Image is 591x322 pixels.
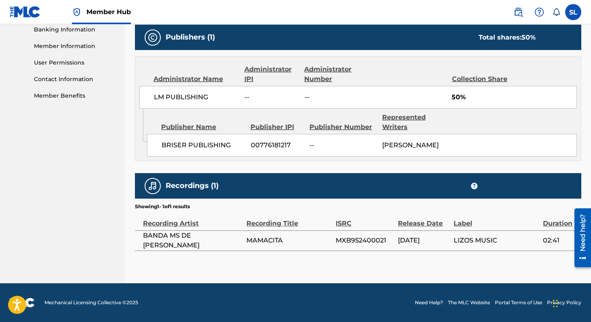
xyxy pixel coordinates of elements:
span: 02:41 [543,236,577,245]
img: search [513,7,523,17]
a: Banking Information [34,25,116,34]
span: BANDA MS DE [PERSON_NAME] [143,231,242,250]
span: 50 % [522,33,536,41]
img: Publishers [148,33,158,42]
div: Administrator IPI [244,65,299,84]
span: MAMACITA [246,236,332,245]
div: Arrastrar [553,291,558,316]
span: MXB952400021 [336,236,394,245]
a: Need Help? [415,299,443,306]
a: Member Benefits [34,92,116,100]
p: Showing 1 - 1 of 1 results [135,203,190,210]
h5: Publishers (1) [166,33,215,42]
iframe: Resource Center [568,205,591,270]
div: Label [454,210,539,228]
span: Mechanical Licensing Collective © 2025 [44,299,138,306]
div: Help [531,4,547,20]
div: ISRC [336,210,394,228]
img: help [534,7,544,17]
div: Recording Artist [143,210,242,228]
span: LIZOS MUSIC [454,236,539,245]
a: The MLC Website [448,299,490,306]
a: Portal Terms of Use [495,299,542,306]
span: [PERSON_NAME] [382,141,439,149]
span: [DATE] [398,236,450,245]
div: Collection Share [452,74,515,84]
div: User Menu [565,4,581,20]
a: Contact Information [34,75,116,84]
a: Member Information [34,42,116,50]
img: logo [10,298,35,307]
div: Duration [543,210,577,228]
span: ? [471,183,477,189]
img: Top Rightsholder [72,7,82,17]
span: -- [305,92,372,102]
a: User Permissions [34,59,116,67]
span: 50% [452,92,576,102]
div: Total shares: [479,33,536,42]
div: Widget de chat [551,283,591,322]
a: Privacy Policy [547,299,581,306]
span: Member Hub [86,7,131,17]
div: Represented Writers [382,113,449,132]
div: Release Date [398,210,450,228]
span: 00776181217 [251,140,304,150]
img: MLC Logo [10,6,41,18]
div: Publisher IPI [250,122,303,132]
iframe: Chat Widget [551,283,591,322]
span: -- [244,92,298,102]
div: Publisher Name [161,122,244,132]
div: Administrator Number [304,65,372,84]
div: Publisher Number [309,122,376,132]
div: Administrator Name [154,74,238,84]
h5: Recordings (1) [166,181,219,190]
div: Recording Title [246,210,332,228]
img: Recordings [148,181,158,191]
span: BRISER PUBLISHING [162,140,244,150]
span: -- [309,140,376,150]
div: Notifications [552,8,560,16]
a: Public Search [510,4,526,20]
span: LM PUBLISHING [154,92,238,102]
